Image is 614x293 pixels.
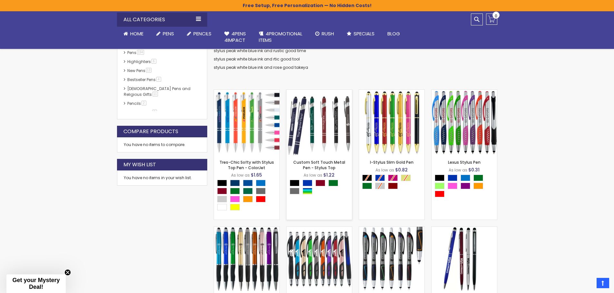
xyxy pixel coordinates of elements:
a: Pens194 [126,50,147,55]
a: 0 [486,14,497,25]
div: You have no items to compare. [117,137,207,152]
div: Pink [230,196,240,202]
button: Close teaser [64,269,71,276]
span: 6 [151,59,156,64]
strong: Compare Products [123,128,178,135]
span: Blog [387,30,400,37]
img: I-Stylus Slim Gold Pen [359,90,424,155]
img: Custom Soft Touch Metal Pen - Stylus Top [287,90,352,155]
a: Pencils [180,27,218,41]
a: New Pens13 [126,68,154,73]
a: [DEMOGRAPHIC_DATA] Pens and Religious Gifts11 [124,86,190,97]
span: 5 [152,110,157,114]
span: 0 [495,13,497,19]
div: Grey [256,188,266,194]
div: Black [435,175,444,181]
a: Blog [381,27,406,41]
div: All Categories [117,13,207,27]
img: Lory Metallic Stylus Pen [214,227,279,292]
a: Boston Stylus Pen [287,226,352,232]
span: As low as [375,167,394,173]
span: $0.82 [395,167,408,173]
div: Green [230,188,240,194]
div: Black [217,180,227,186]
img: Lexus Stylus Pen [432,90,497,155]
div: Blue [448,175,457,181]
div: Wine [388,183,398,189]
div: Green [473,175,483,181]
span: As low as [304,172,322,178]
span: 4PROMOTIONAL ITEMS [259,30,302,43]
a: I-Stylus Slim Gold Pen [370,160,414,165]
img: Tres-Chic Softy with Stylus Top Pen - ColorJet [214,90,279,155]
div: Purple [461,183,470,189]
a: Rush [309,27,340,41]
img: Boston Stylus Pen [287,227,352,292]
div: Burgundy [316,180,325,186]
div: Orange [473,183,483,189]
div: Get your Mystery Deal!Close teaser [6,274,66,293]
div: Pink [448,183,457,189]
a: stylus peak white blue ink and rustic good time [214,48,306,53]
div: Blue Light [461,175,470,181]
span: 13 [146,68,151,73]
span: Pencils [193,30,211,37]
a: 4PROMOTIONALITEMS [252,27,309,48]
div: Red [256,196,266,202]
div: Select A Color [217,180,279,212]
div: Select A Color [435,175,497,199]
div: Green [362,183,372,189]
span: As low as [231,172,250,178]
a: Top [597,278,609,288]
span: $0.31 [468,167,480,173]
a: Highlighters6 [126,59,159,64]
span: Pens [163,30,174,37]
a: Tres-Chic Softy with Stylus Top Pen - ColorJet [214,89,279,95]
a: Pencils2 [126,101,149,106]
div: Blue [303,180,312,186]
a: Lory Metallic Stylus Pen [214,226,279,232]
div: Red [435,191,444,197]
span: 11 [152,92,158,96]
a: stylus peak white blue ink and rose good takeya [214,65,308,70]
div: Select A Color [290,180,352,196]
span: 2 [141,101,146,105]
div: Burgundy [217,188,227,194]
div: Green Light [435,183,444,189]
div: Yellow [230,204,240,210]
a: 4Pens4impact [218,27,252,48]
div: Dark Green [243,188,253,194]
a: Home [117,27,150,41]
div: Navy Blue [230,180,240,186]
span: 4Pens 4impact [224,30,246,43]
span: Get your Mystery Deal! [12,277,60,290]
div: White [217,204,227,210]
span: 4 [156,77,161,82]
a: Lexus Stylus Pen [448,160,481,165]
a: Lexus Stylus Pen [432,89,497,95]
div: Dark Blue [243,180,253,186]
img: Meryl S Stylus Pen [432,227,497,292]
strong: My Wish List [123,161,156,168]
span: Rush [322,30,334,37]
a: Custom Soft Touch Metal Pen - Stylus Top [287,89,352,95]
span: Specials [354,30,375,37]
a: Souvenir Story Stylus Pen [359,226,424,232]
div: Select A Color [362,175,424,191]
span: As low as [449,167,467,173]
a: Custom Soft Touch Metal Pen - Stylus Top [293,160,345,170]
a: stylus peak white blue ink and rtic good tool [214,56,300,62]
a: Pens [150,27,180,41]
div: Black [290,180,299,186]
div: Grey Light [217,196,227,202]
div: Assorted [303,188,312,194]
a: Tres-Chic Softy with Stylus Top Pen - ColorJet [219,160,274,170]
a: Specials [340,27,381,41]
div: You have no items in your wish list. [124,175,200,180]
span: $1.22 [323,172,335,178]
a: I-Stylus Slim Gold Pen [359,89,424,95]
div: Green [328,180,338,186]
span: Home [130,30,143,37]
div: Blue Light [256,180,266,186]
a: Meryl S Stylus Pen [432,226,497,232]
